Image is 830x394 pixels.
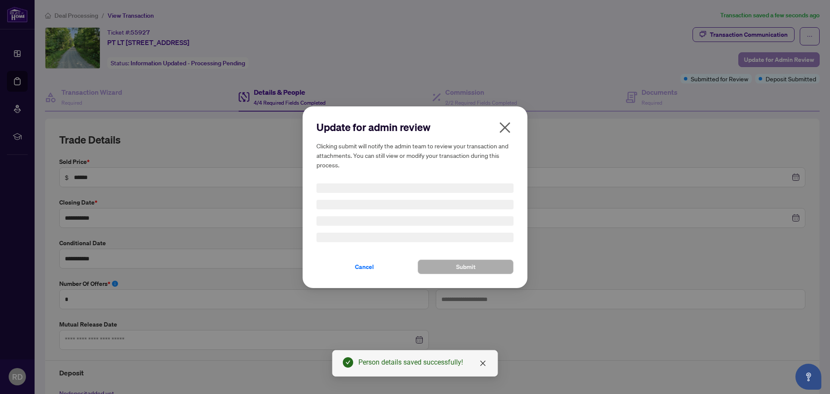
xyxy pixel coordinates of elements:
[478,359,488,368] a: Close
[418,259,514,274] button: Submit
[795,364,821,390] button: Open asap
[358,357,487,368] div: Person details saved successfully!
[316,120,514,134] h2: Update for admin review
[343,357,353,368] span: check-circle
[498,121,512,135] span: close
[316,141,514,170] h5: Clicking submit will notify the admin team to review your transaction and attachments. You can st...
[316,259,412,274] button: Cancel
[479,360,486,367] span: close
[355,260,374,274] span: Cancel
